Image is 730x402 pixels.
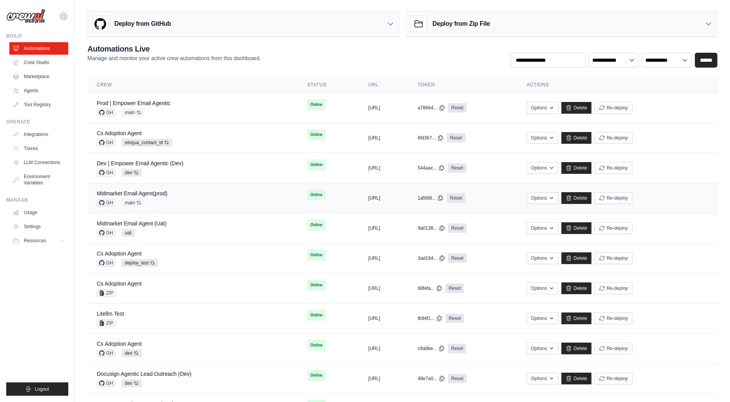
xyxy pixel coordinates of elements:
[561,192,591,204] a: Delete
[418,375,445,382] button: 48e7a0...
[122,199,144,207] span: main
[9,206,68,219] a: Usage
[595,222,632,234] button: Re-deploy
[97,311,124,317] a: Litellm Test
[307,189,326,200] span: Online
[122,229,135,237] span: uat
[9,128,68,141] a: Integrations
[9,234,68,247] button: Resources
[87,54,261,62] p: Manage and monitor your active crew automations from this dashboard.
[527,222,558,234] button: Options
[448,374,467,383] a: Reset
[527,313,558,324] button: Options
[9,220,68,233] a: Settings
[448,223,467,233] a: Reset
[418,105,445,111] button: a78664...
[24,238,46,244] span: Resources
[9,70,68,83] a: Marketplace
[87,43,261,54] h2: Automations Live
[97,109,115,116] span: GH
[307,220,326,230] span: Online
[561,132,591,144] a: Delete
[595,373,632,384] button: Re-deploy
[9,170,68,189] a: Environment Variables
[418,255,445,261] button: 3ad184...
[6,9,45,24] img: Logo
[448,103,467,113] a: Reset
[418,225,445,231] button: 9a0138...
[114,19,171,29] h3: Deploy from GitHub
[359,77,409,93] th: URL
[561,162,591,174] a: Delete
[561,102,591,114] a: Delete
[97,341,142,347] a: Cs Adoption Agent
[97,371,192,377] a: Docusign Agentic Lead Outreach (Dev)
[92,16,108,32] img: GitHub Logo
[433,19,490,29] h3: Deploy from Zip File
[122,169,142,177] span: dev
[307,250,326,261] span: Online
[9,42,68,55] a: Automations
[527,343,558,354] button: Options
[97,139,115,147] span: GH
[595,282,632,294] button: Re-deploy
[527,373,558,384] button: Options
[561,343,591,354] a: Delete
[97,100,171,106] a: Prod | Empower Email Agentic
[97,190,167,197] a: Midmarket Email Agent(prod)
[307,310,326,321] span: Online
[97,349,115,357] span: GH
[97,379,115,387] span: GH
[307,129,326,140] span: Online
[595,192,632,204] button: Re-deploy
[97,289,116,297] span: ZIP
[97,130,142,136] a: Cs Adoption Agent
[447,133,465,143] a: Reset
[122,259,158,267] span: deploy_test
[527,252,558,264] button: Options
[307,99,326,110] span: Online
[527,282,558,294] button: Options
[561,313,591,324] a: Delete
[35,386,49,392] span: Logout
[595,102,632,114] button: Re-deploy
[122,379,142,387] span: dev
[446,284,464,293] a: Reset
[595,252,632,264] button: Re-deploy
[448,344,466,353] a: Reset
[418,135,444,141] button: 6fd367...
[122,139,172,147] span: eloqua_contact_id
[447,193,465,203] a: Reset
[97,259,115,267] span: GH
[527,192,558,204] button: Options
[6,119,68,125] div: Operate
[448,163,466,173] a: Reset
[9,156,68,169] a: LLM Connections
[418,165,445,171] button: 544aac...
[307,280,326,291] span: Online
[517,77,718,93] th: Actions
[418,345,445,352] button: c9a9be...
[595,132,632,144] button: Re-deploy
[6,33,68,39] div: Build
[527,132,558,144] button: Options
[9,142,68,155] a: Traces
[307,159,326,170] span: Online
[97,281,142,287] a: Cs Adoption Agent
[527,162,558,174] button: Options
[122,109,144,116] span: main
[448,254,467,263] a: Reset
[122,349,142,357] span: dev
[97,250,142,257] a: Cs Adoption Agent
[6,382,68,396] button: Logout
[9,98,68,111] a: Tool Registry
[561,252,591,264] a: Delete
[9,56,68,69] a: Crew Studio
[595,162,632,174] button: Re-deploy
[97,169,115,177] span: GH
[418,195,444,201] button: 1a5fd9...
[87,77,298,93] th: Crew
[595,313,632,324] button: Re-deploy
[6,197,68,203] div: Manage
[97,199,115,207] span: GH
